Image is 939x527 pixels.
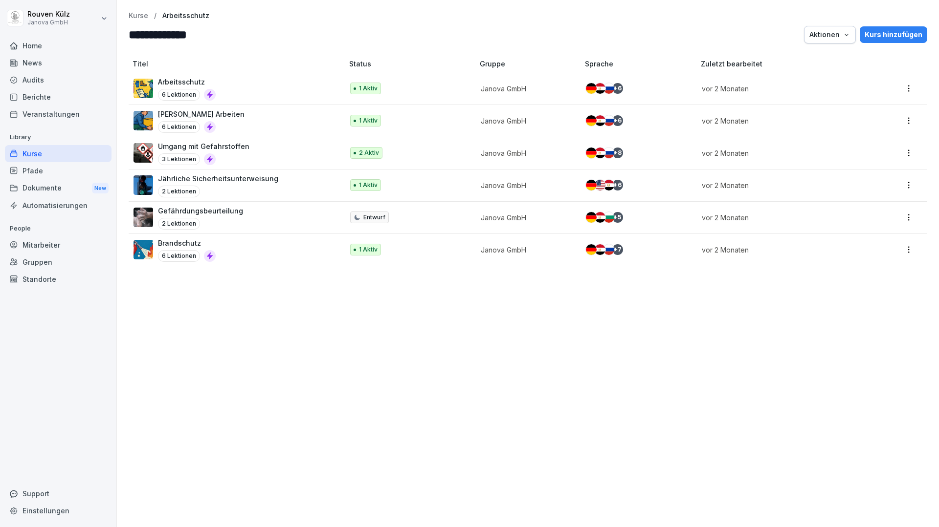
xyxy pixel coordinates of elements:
a: Kurse [5,145,112,162]
p: vor 2 Monaten [702,245,858,255]
a: Einstellungen [5,502,112,519]
p: Janova GmbH [481,180,569,190]
p: Janova GmbH [481,212,569,223]
img: de.svg [586,115,597,126]
div: Support [5,485,112,502]
img: ru.svg [604,83,614,94]
p: Titel [133,59,345,69]
div: + 6 [612,115,623,126]
a: DokumenteNew [5,179,112,197]
div: Kurs hinzufügen [865,29,922,40]
a: Arbeitsschutz [162,12,209,20]
img: eg.svg [595,148,605,158]
div: + 6 [612,180,623,190]
img: ns5fm27uu5em6705ixom0yjt.png [134,111,153,130]
img: ru.svg [604,115,614,126]
a: Audits [5,71,112,88]
a: Veranstaltungen [5,105,112,123]
img: nnjcsz1u2a43td4lvr9683dg.png [134,208,153,227]
button: Kurs hinzufügen [860,26,927,43]
img: b0iy7e1gfawqjs4nezxuanzk.png [134,240,153,259]
div: + 6 [612,83,623,94]
img: de.svg [586,148,597,158]
img: de.svg [586,212,597,223]
p: 1 Aktiv [359,84,378,93]
div: + 8 [612,148,623,158]
a: Pfade [5,162,112,179]
p: Janova GmbH [481,116,569,126]
p: Zuletzt bearbeitet [701,59,870,69]
p: Kurse [129,12,148,20]
p: 2 Lektionen [158,218,200,230]
div: + 7 [612,244,623,255]
p: 1 Aktiv [359,245,378,254]
p: / [154,12,156,20]
p: 6 Lektionen [158,89,200,101]
p: Janova GmbH [27,19,70,26]
p: People [5,221,112,236]
a: Standorte [5,271,112,288]
p: 6 Lektionen [158,121,200,133]
p: vor 2 Monaten [702,212,858,223]
p: Rouven Külz [27,10,70,19]
img: de.svg [586,244,597,255]
a: Home [5,37,112,54]
p: Gefährdungsbeurteilung [158,206,243,216]
img: bgsrfyvhdm6180ponve2jajk.png [134,79,153,98]
img: ru.svg [604,148,614,158]
div: + 5 [612,212,623,223]
div: Dokumente [5,179,112,197]
p: 2 Aktiv [359,148,379,157]
p: Jährliche Sicherheitsunterweisung [158,173,278,184]
a: Berichte [5,88,112,105]
p: 2 Lektionen [158,186,200,197]
p: Library [5,129,112,145]
img: eg.svg [604,180,614,190]
p: Entwurf [363,213,385,222]
img: us.svg [595,180,605,190]
img: ro33qf0i8ndaw7nkfv0stvse.png [134,143,153,163]
img: eg.svg [595,244,605,255]
a: News [5,54,112,71]
p: vor 2 Monaten [702,116,858,126]
img: eg.svg [595,212,605,223]
p: vor 2 Monaten [702,148,858,158]
img: de.svg [586,83,597,94]
img: ru.svg [604,244,614,255]
p: vor 2 Monaten [702,84,858,94]
p: vor 2 Monaten [702,180,858,190]
p: Sprache [585,59,697,69]
a: Gruppen [5,253,112,271]
p: 3 Lektionen [158,153,200,165]
p: Umgang mit Gefahrstoffen [158,141,249,151]
p: Gruppe [480,59,581,69]
a: Automatisierungen [5,197,112,214]
img: lexopoti9mm3ayfs08g9aag0.png [134,175,153,195]
div: Aktionen [809,29,850,40]
img: bg.svg [604,212,614,223]
p: 1 Aktiv [359,116,378,125]
img: de.svg [586,180,597,190]
p: Janova GmbH [481,148,569,158]
p: 1 Aktiv [359,181,378,190]
img: eg.svg [595,115,605,126]
p: [PERSON_NAME] Arbeiten [158,109,245,119]
img: eg.svg [595,83,605,94]
p: Janova GmbH [481,245,569,255]
p: Arbeitsschutz [158,77,216,87]
a: Mitarbeiter [5,236,112,253]
p: Brandschutz [158,238,216,248]
button: Aktionen [804,26,856,43]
